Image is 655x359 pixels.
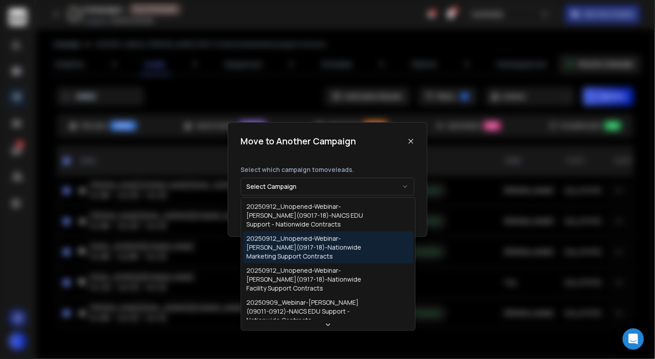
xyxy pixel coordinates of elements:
[241,135,356,148] h1: Move to Another Campaign
[241,178,414,195] button: Select Campaign
[246,298,379,325] div: 20250909_Webinar-[PERSON_NAME](09011-0912)-NAICS EDU Support - Nationwide Contracts
[246,202,379,229] div: 20250912_Unopened-Webinar-[PERSON_NAME](09017-18)-NAICS EDU Support - Nationwide Contracts
[246,266,379,293] div: 20250912_Unopened-Webinar-[PERSON_NAME](0917-18)-Nationwide Facility Support Contracts
[241,165,414,174] p: Select which campaign to move leads.
[623,328,644,350] div: Open Intercom Messenger
[246,234,379,261] div: 20250912_Unopened-Webinar-[PERSON_NAME](0917-18)-Nationwide Marketing Support Contracts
